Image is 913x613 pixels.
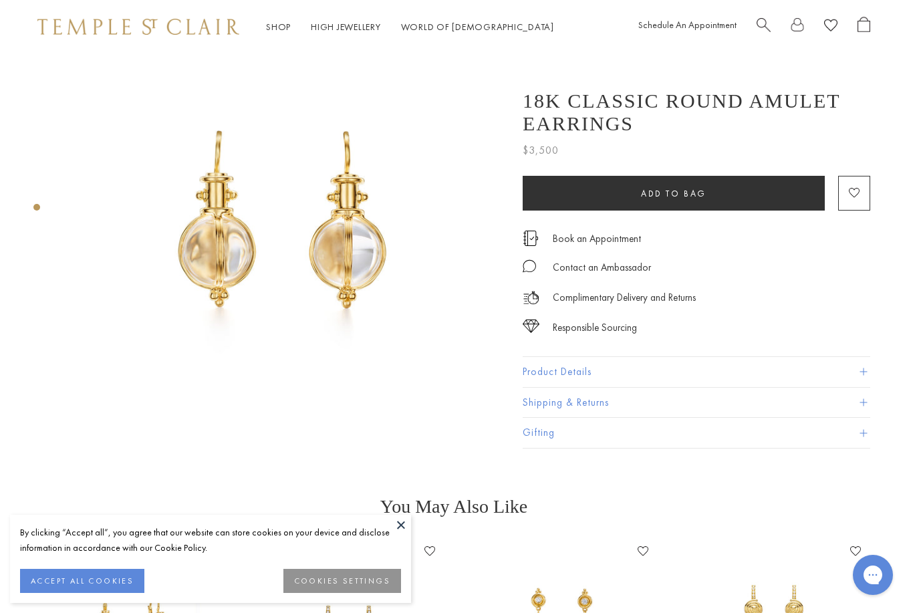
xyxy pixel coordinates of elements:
[858,17,870,37] a: Open Shopping Bag
[523,142,559,159] span: $3,500
[824,17,837,37] a: View Wishlist
[401,21,554,33] a: World of [DEMOGRAPHIC_DATA]World of [DEMOGRAPHIC_DATA]
[20,525,401,556] div: By clicking “Accept all”, you agree that our website can store cookies on your device and disclos...
[641,188,706,199] span: Add to bag
[311,21,381,33] a: High JewelleryHigh Jewellery
[523,357,870,387] button: Product Details
[266,21,291,33] a: ShopShop
[846,550,900,600] iframe: Gorgias live chat messenger
[266,19,554,35] nav: Main navigation
[37,19,239,35] img: Temple St. Clair
[553,320,637,336] div: Responsible Sourcing
[283,569,401,593] button: COOKIES SETTINGS
[523,90,870,135] h1: 18K Classic Round Amulet Earrings
[638,19,737,31] a: Schedule An Appointment
[523,418,870,448] button: Gifting
[523,176,825,211] button: Add to bag
[523,259,536,273] img: MessageIcon-01_2.svg
[523,289,539,306] img: icon_delivery.svg
[51,496,857,517] h3: You May Also Like
[523,320,539,333] img: icon_sourcing.svg
[64,10,503,449] img: 18K Classic Round Amulet Earrings
[553,289,696,306] p: Complimentary Delivery and Returns
[523,388,870,418] button: Shipping & Returns
[20,569,144,593] button: ACCEPT ALL COOKIES
[523,231,539,246] img: icon_appointment.svg
[553,259,651,276] div: Contact an Ambassador
[33,201,40,221] div: Product gallery navigation
[553,231,641,246] a: Book an Appointment
[757,17,771,37] a: Search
